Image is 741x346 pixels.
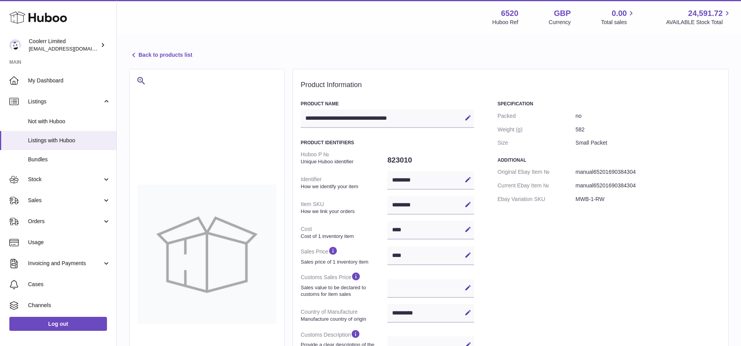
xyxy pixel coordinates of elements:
span: 24,591.72 [688,8,723,19]
span: Orders [28,218,102,225]
dt: Sales Price [301,243,387,268]
a: 0.00 Total sales [601,8,636,26]
a: Log out [9,317,107,331]
dd: 823010 [387,152,474,168]
span: Channels [28,302,110,309]
span: Sales [28,197,102,204]
dd: Small Packet [576,136,720,150]
dt: Item SKU [301,197,387,218]
strong: Unique Huboo identifier [301,158,385,165]
dt: Country of Manufacture [301,305,387,325]
div: Coolerr Limited [29,38,99,52]
h3: Additional [498,157,720,163]
strong: How we identify your item [301,183,385,190]
span: Total sales [601,19,636,26]
span: [EMAIL_ADDRESS][DOMAIN_NAME] [29,45,114,52]
strong: GBP [554,8,571,19]
span: My Dashboard [28,77,110,84]
dt: Original Ebay Item № [498,165,576,179]
strong: 6520 [501,8,519,19]
strong: How we link your orders [301,208,385,215]
h3: Specification [498,101,720,107]
strong: Manufacture country of origin [301,316,385,323]
h3: Product Identifiers [301,140,474,146]
span: Listings [28,98,102,105]
dt: Customs Sales Price [301,268,387,301]
span: AVAILABLE Stock Total [666,19,732,26]
span: Bundles [28,156,110,163]
span: Usage [28,239,110,246]
dd: no [576,109,720,123]
span: Listings with Huboo [28,137,110,144]
dd: manual65201690384304 [576,179,720,192]
span: Invoicing and Payments [28,260,102,267]
strong: Sales price of 1 inventory item [301,259,385,266]
h3: Product Name [301,101,474,107]
span: Not with Huboo [28,118,110,125]
strong: Sales value to be declared to customs for item sales [301,284,385,298]
dt: Current Ebay Item № [498,179,576,192]
img: no-photo-large.jpg [137,185,277,324]
span: Stock [28,176,102,183]
dd: manual65201690384304 [576,165,720,179]
dt: Huboo P № [301,148,387,168]
dt: Identifier [301,173,387,193]
dt: Weight (g) [498,123,576,136]
dt: Cost [301,222,387,243]
span: 0.00 [612,8,627,19]
dd: 582 [576,123,720,136]
a: Back to products list [129,51,192,60]
dt: Packed [498,109,576,123]
dd: MWB-1-RW [576,192,720,206]
h2: Product Information [301,81,720,89]
img: alasdair.heath@coolerr.co [9,39,21,51]
strong: Cost of 1 inventory item [301,233,385,240]
div: Huboo Ref [492,19,519,26]
a: 24,591.72 AVAILABLE Stock Total [666,8,732,26]
dt: Size [498,136,576,150]
div: Currency [549,19,571,26]
dt: Ebay Variation SKU [498,192,576,206]
span: Cases [28,281,110,288]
